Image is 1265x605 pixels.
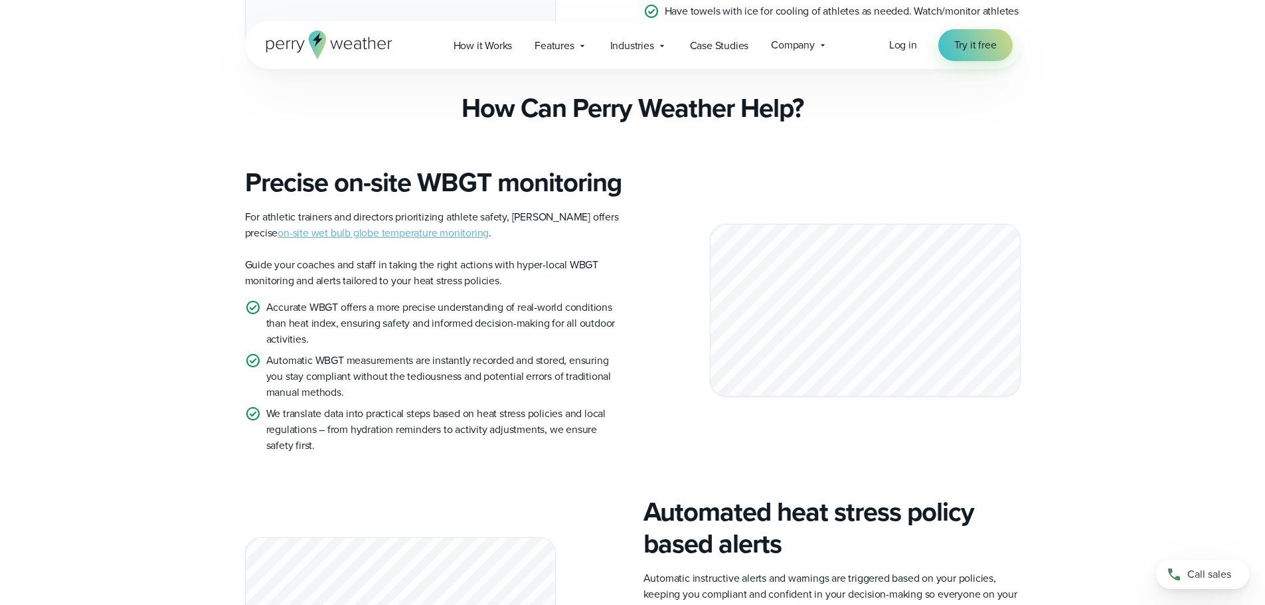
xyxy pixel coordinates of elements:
[454,38,513,54] span: How it Works
[1156,560,1249,589] a: Call sales
[938,29,1013,61] a: Try it free
[462,92,803,124] h3: How Can Perry Weather Help?
[610,38,654,54] span: Industries
[245,257,598,288] span: Guide your coaches and staff in taking the right actions with hyper-local WBGT monitoring and ale...
[690,38,749,54] span: Case Studies
[889,37,917,52] span: Log in
[266,406,622,454] p: We translate data into practical steps based on heat stress policies and local regulations – from...
[245,167,622,199] h3: Precise on-site WBGT monitoring
[771,37,815,53] span: Company
[889,37,917,53] a: Log in
[245,209,622,241] p: For athletic trainers and directors prioritizing athlete safety, [PERSON_NAME] offers precise .
[1187,566,1231,582] span: Call sales
[665,3,1021,35] p: Have towels with ice for cooling of athletes as needed. Watch/monitor athletes carefully for nece...
[535,38,574,54] span: Features
[266,353,622,400] p: Automatic WBGT measurements are instantly recorded and stored, ensuring you stay compliant withou...
[278,225,489,240] a: on-site wet bulb globe temperature monitoring
[954,37,997,53] span: Try it free
[442,32,524,59] a: How it Works
[643,496,1021,560] h3: Automated heat stress policy based alerts
[679,32,760,59] a: Case Studies
[266,300,622,347] p: Accurate WBGT offers a more precise understanding of real-world conditions than heat index, ensur...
